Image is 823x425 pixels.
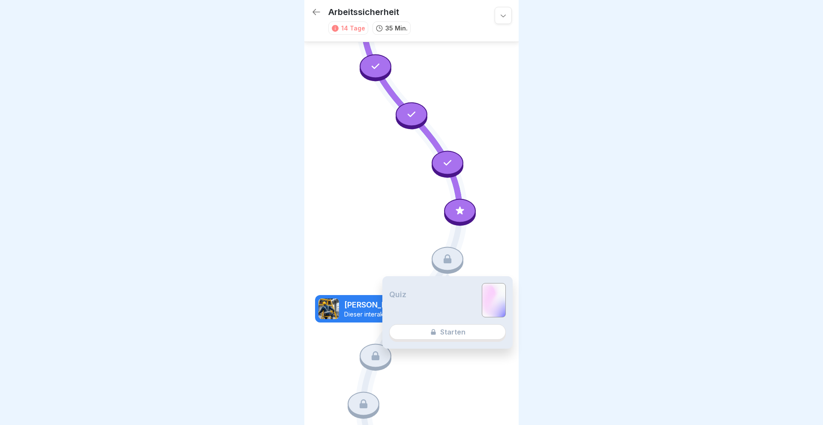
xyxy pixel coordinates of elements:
[344,299,482,310] p: [PERSON_NAME] Arbeiten mit Leitern und Tritten
[344,310,482,318] p: Dieser interaktive Kurs vermittelt grundlegende Sicherheitsrichtlinien für den Einsatz von Leiter...
[341,24,365,33] div: 14 Tage
[328,7,399,17] p: Arbeitssicherheit
[318,298,339,319] img: v7bxruicv7vvt4ltkcopmkzf.png
[385,24,408,33] p: 35 Min.
[389,290,475,299] p: Quiz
